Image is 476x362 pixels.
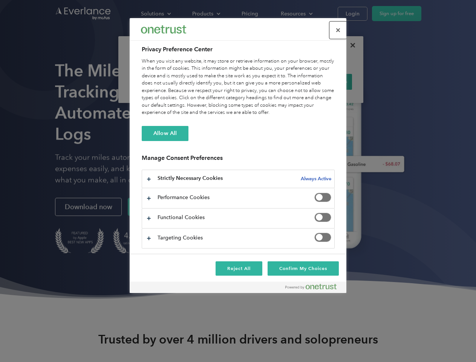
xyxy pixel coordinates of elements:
[142,58,335,117] div: When you visit any website, it may store or retrieve information on your browser, mostly in the f...
[330,22,346,38] button: Close
[142,154,335,166] h3: Manage Consent Preferences
[268,261,339,276] button: Confirm My Choices
[285,284,337,290] img: Powered by OneTrust Opens in a new Tab
[141,22,186,37] div: Everlance
[285,284,343,293] a: Powered by OneTrust Opens in a new Tab
[130,18,346,293] div: Privacy Preference Center
[141,25,186,33] img: Everlance
[216,261,262,276] button: Reject All
[130,18,346,293] div: Preference center
[142,126,188,141] button: Allow All
[142,45,335,54] h2: Privacy Preference Center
